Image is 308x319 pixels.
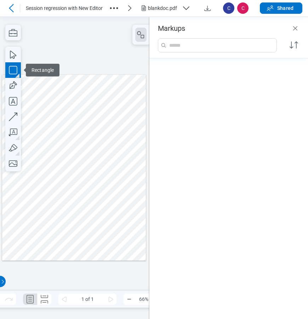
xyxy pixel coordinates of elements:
[23,294,37,305] button: Single Page Layout
[70,294,105,305] span: 1 of 1
[223,2,234,14] span: C
[26,5,103,12] span: Session regression with New Editor
[277,5,293,12] span: Shared
[139,2,196,14] button: blankdoc.pdf
[260,2,302,14] button: Shared
[202,2,213,14] button: Download
[158,24,185,33] h3: Markups
[37,294,51,305] button: Continuous Page Layout
[124,294,135,305] button: Zoom Out
[237,2,249,14] span: C
[2,294,16,305] button: Redo
[291,24,300,33] button: Close
[148,5,179,12] div: blankdoc.pdf
[135,294,153,305] span: 66%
